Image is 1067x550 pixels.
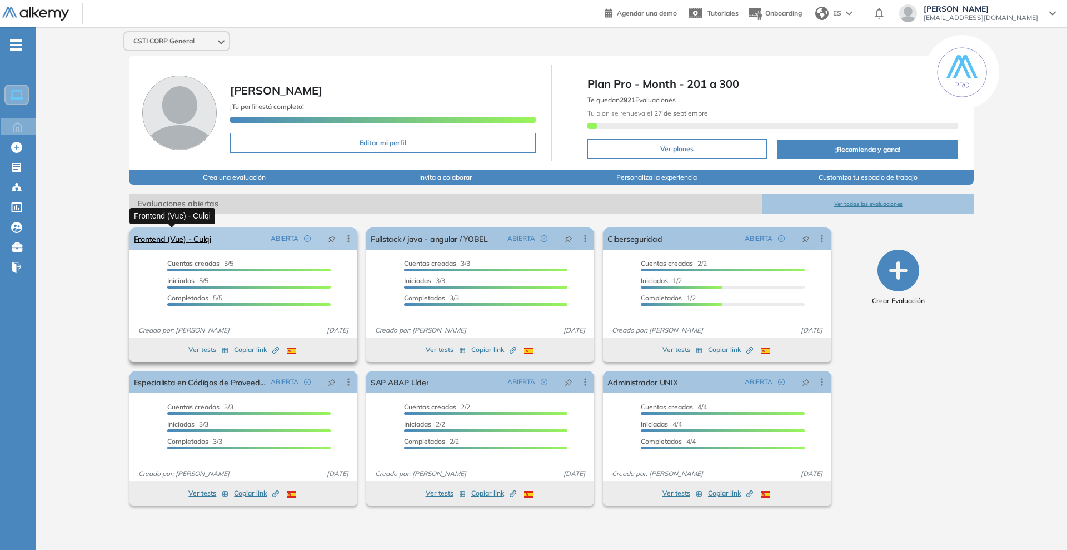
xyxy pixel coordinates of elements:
span: Creado por: [PERSON_NAME] [371,469,471,479]
button: Customiza tu espacio de trabajo [762,170,974,185]
a: SAP ABAP Líder [371,371,428,393]
img: Foto de perfil [142,76,217,150]
span: Iniciadas [167,420,195,428]
button: Copiar link [471,343,516,356]
span: Completados [641,294,682,302]
img: ESP [287,348,296,354]
span: 2/2 [404,420,445,428]
span: Cuentas creadas [167,403,220,411]
span: Completados [404,294,445,302]
span: CSTI CORP General [133,37,195,46]
span: ABIERTA [271,377,298,387]
span: 3/3 [404,294,459,302]
div: Frontend (Vue) - Culqi [129,208,215,224]
button: Ver tests [662,487,702,500]
img: ESP [761,348,770,354]
span: check-circle [541,379,547,385]
button: Crear Evaluación [872,250,925,306]
span: ABIERTA [271,234,298,244]
span: Iniciadas [641,420,668,428]
span: Creado por: [PERSON_NAME] [607,469,707,479]
span: 2/2 [641,259,707,267]
span: 2/2 [404,403,470,411]
span: pushpin [328,234,336,243]
span: Completados [167,294,208,302]
span: Creado por: [PERSON_NAME] [134,325,234,335]
span: Copiar link [708,345,753,355]
span: [DATE] [796,325,827,335]
span: ABIERTA [745,234,772,244]
img: ESP [761,491,770,498]
span: Cuentas creadas [641,259,693,267]
span: ABIERTA [507,234,535,244]
span: Completados [167,437,208,445]
span: 3/3 [404,276,445,285]
span: Iniciadas [404,276,431,285]
button: pushpin [556,230,581,247]
span: [DATE] [559,469,590,479]
span: 3/3 [167,437,222,445]
b: 2921 [620,96,635,104]
span: Tu plan se renueva el [587,109,708,117]
iframe: Chat Widget [1011,497,1067,550]
span: 5/5 [167,294,222,302]
button: Onboarding [747,2,802,26]
button: Copiar link [234,487,279,500]
span: Cuentas creadas [167,259,220,267]
button: Ver tests [188,343,228,356]
span: Crear Evaluación [872,296,925,306]
b: 27 de septiembre [652,109,708,117]
a: Ciberseguridad [607,227,662,250]
span: 3/3 [404,259,470,267]
button: Copiar link [708,487,753,500]
span: ABIERTA [507,377,535,387]
a: Administrador UNIX [607,371,677,393]
span: Cuentas creadas [641,403,693,411]
span: [DATE] [322,469,353,479]
button: Editar mi perfil [230,133,536,153]
span: pushpin [802,234,810,243]
button: pushpin [556,373,581,391]
span: ABIERTA [745,377,772,387]
span: Te quedan Evaluaciones [587,96,676,104]
span: [PERSON_NAME] [230,83,322,97]
span: [DATE] [796,469,827,479]
button: Ver tests [662,343,702,356]
span: Completados [404,437,445,445]
button: Ver tests [426,343,466,356]
button: ¡Recomienda y gana! [777,140,959,159]
span: [DATE] [322,325,353,335]
span: 1/2 [641,276,682,285]
span: 4/4 [641,420,682,428]
span: pushpin [565,378,572,387]
button: Copiar link [708,343,753,356]
span: check-circle [541,235,547,242]
img: ESP [524,491,533,498]
span: Onboarding [765,9,802,17]
span: 2/2 [404,437,459,445]
button: pushpin [794,230,818,247]
span: 1/2 [641,294,696,302]
button: pushpin [320,373,344,391]
span: Copiar link [471,345,516,355]
button: pushpin [794,373,818,391]
i: - [10,44,22,46]
button: Ver todas las evaluaciones [762,194,974,214]
button: Copiar link [471,487,516,500]
img: ESP [524,348,533,354]
a: Especialista en Códigos de Proveedores y Clientes [134,371,266,393]
a: Fullstack / java - angular / YOBEL [371,227,488,250]
button: Personaliza la experiencia [551,170,762,185]
span: 4/4 [641,403,707,411]
span: Creado por: [PERSON_NAME] [371,325,471,335]
div: Widget de chat [1011,497,1067,550]
span: check-circle [304,235,311,242]
span: Iniciadas [167,276,195,285]
span: Copiar link [234,345,279,355]
span: Creado por: [PERSON_NAME] [607,325,707,335]
span: 4/4 [641,437,696,445]
span: Cuentas creadas [404,403,456,411]
img: Logo [2,7,69,21]
img: world [815,7,829,20]
span: ES [833,8,841,18]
